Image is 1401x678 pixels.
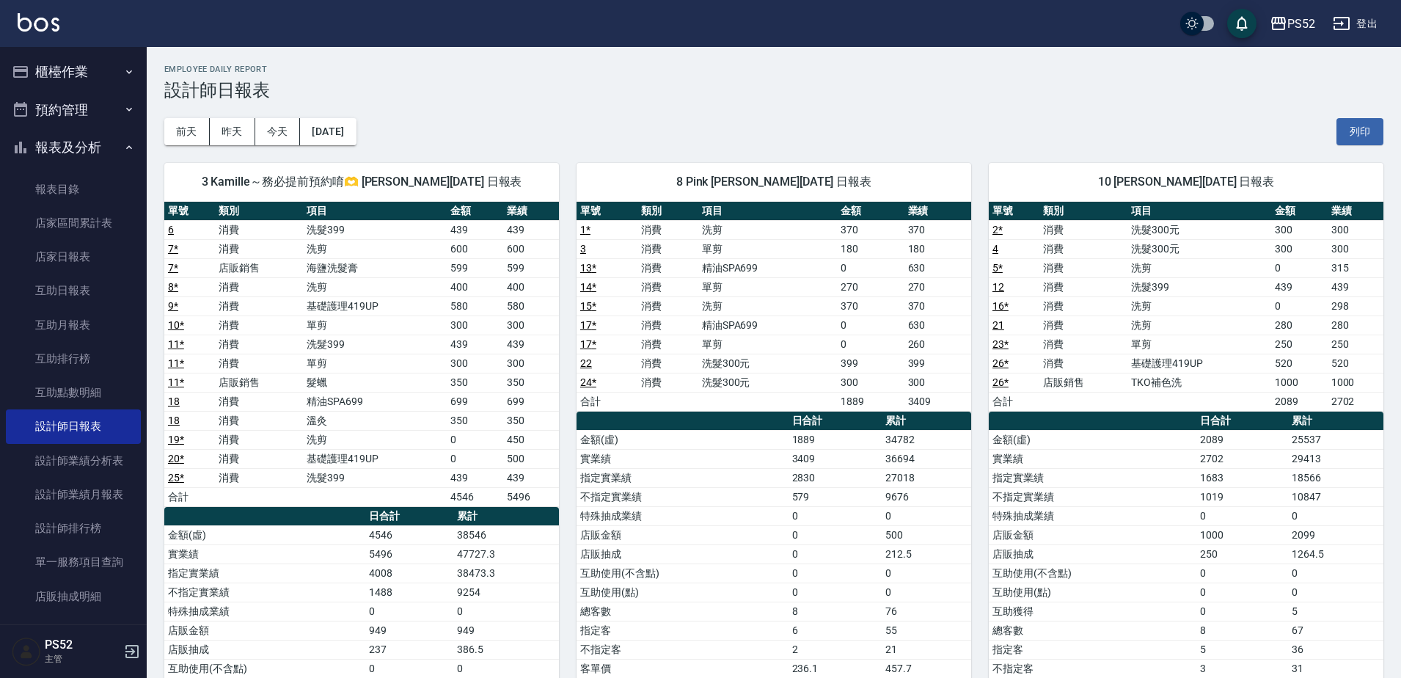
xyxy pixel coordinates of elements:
[1328,258,1383,277] td: 315
[365,507,454,526] th: 日合計
[1127,202,1271,221] th: 項目
[837,335,904,354] td: 0
[365,544,454,564] td: 5496
[1196,544,1288,564] td: 250
[1271,220,1327,239] td: 300
[1288,544,1383,564] td: 1264.5
[1288,487,1383,506] td: 10847
[6,545,141,579] a: 單一服務項目查詢
[882,487,971,506] td: 9676
[18,13,59,32] img: Logo
[453,640,559,659] td: 386.5
[164,118,210,145] button: 前天
[1271,354,1327,373] td: 520
[1271,258,1327,277] td: 0
[447,296,502,316] td: 580
[503,354,559,373] td: 300
[6,580,141,613] a: 店販抽成明細
[837,258,904,277] td: 0
[577,468,789,487] td: 指定實業績
[1327,10,1383,37] button: 登出
[447,373,502,392] td: 350
[1328,354,1383,373] td: 520
[215,277,303,296] td: 消費
[577,202,971,412] table: a dense table
[215,430,303,449] td: 消費
[1127,296,1271,316] td: 洗剪
[789,640,882,659] td: 2
[992,319,1004,331] a: 21
[989,392,1039,411] td: 合計
[215,411,303,430] td: 消費
[904,373,971,392] td: 300
[1127,335,1271,354] td: 單剪
[904,296,971,316] td: 370
[1127,316,1271,335] td: 洗剪
[303,354,447,373] td: 單剪
[365,602,454,621] td: 0
[164,564,365,583] td: 指定實業績
[453,544,559,564] td: 47727.3
[577,430,789,449] td: 金額(虛)
[6,53,141,91] button: 櫃檯作業
[989,602,1196,621] td: 互助獲得
[1039,239,1127,258] td: 消費
[215,449,303,468] td: 消費
[303,239,447,258] td: 洗剪
[6,128,141,167] button: 報表及分析
[1288,621,1383,640] td: 67
[215,468,303,487] td: 消費
[882,449,971,468] td: 36694
[989,525,1196,544] td: 店販金額
[1039,373,1127,392] td: 店販銷售
[1288,602,1383,621] td: 5
[1196,506,1288,525] td: 0
[1328,239,1383,258] td: 300
[1196,583,1288,602] td: 0
[904,239,971,258] td: 180
[577,202,637,221] th: 單號
[698,373,837,392] td: 洗髮300元
[303,335,447,354] td: 洗髮399
[503,487,559,506] td: 5496
[164,525,365,544] td: 金額(虛)
[637,373,698,392] td: 消費
[1039,220,1127,239] td: 消費
[580,243,586,255] a: 3
[303,430,447,449] td: 洗剪
[503,373,559,392] td: 350
[577,544,789,564] td: 店販抽成
[882,564,971,583] td: 0
[447,202,502,221] th: 金額
[789,544,882,564] td: 0
[989,583,1196,602] td: 互助使用(點)
[989,202,1039,221] th: 單號
[6,206,141,240] a: 店家區間累計表
[698,335,837,354] td: 單剪
[215,392,303,411] td: 消費
[789,468,882,487] td: 2830
[837,316,904,335] td: 0
[6,444,141,478] a: 設計師業績分析表
[1196,602,1288,621] td: 0
[6,240,141,274] a: 店家日報表
[447,468,502,487] td: 439
[882,468,971,487] td: 27018
[1288,640,1383,659] td: 36
[882,525,971,544] td: 500
[904,202,971,221] th: 業績
[168,224,174,236] a: 6
[904,220,971,239] td: 370
[303,411,447,430] td: 溫灸
[882,640,971,659] td: 21
[1288,468,1383,487] td: 18566
[164,202,215,221] th: 單號
[215,258,303,277] td: 店販銷售
[789,487,882,506] td: 579
[303,277,447,296] td: 洗剪
[447,277,502,296] td: 400
[1039,277,1127,296] td: 消費
[503,316,559,335] td: 300
[1196,525,1288,544] td: 1000
[1196,412,1288,431] th: 日合計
